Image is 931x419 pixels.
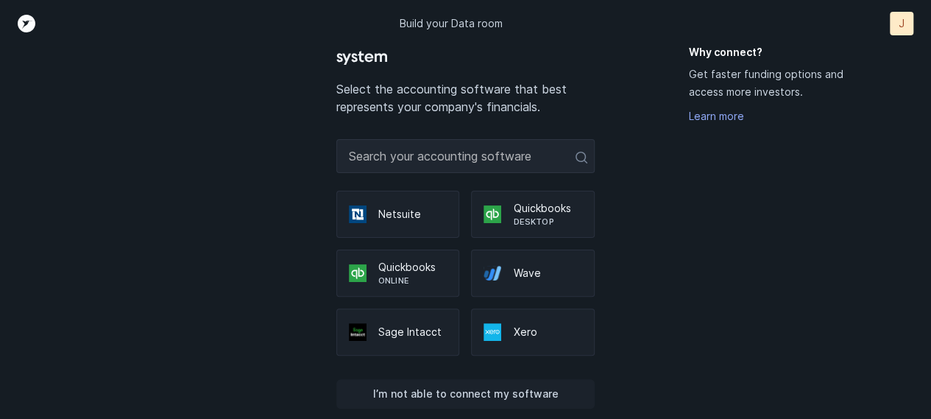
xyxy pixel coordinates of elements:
div: Netsuite [336,191,460,238]
a: Learn more [689,110,744,122]
p: Netsuite [378,207,447,222]
p: I’m not able to connect my software [372,385,558,403]
p: Quickbooks [513,201,582,216]
p: J [899,16,905,31]
p: Build your Data room [400,16,503,31]
button: I’m not able to connect my software [336,379,595,409]
p: Get faster funding options and access more investors. [689,66,853,101]
button: J [890,12,913,35]
p: Online [378,275,447,286]
h5: Why connect? [689,45,853,60]
p: Wave [513,266,582,281]
p: Select the accounting software that best represents your company's financials. [336,80,595,116]
p: Xero [513,325,582,339]
p: Sage Intacct [378,325,447,339]
input: Search your accounting software [336,139,595,173]
div: Sage Intacct [336,309,460,356]
div: Wave [471,250,595,297]
div: QuickbooksDesktop [471,191,595,238]
div: QuickbooksOnline [336,250,460,297]
p: Desktop [513,216,582,228]
p: Quickbooks [378,260,447,275]
div: Xero [471,309,595,356]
